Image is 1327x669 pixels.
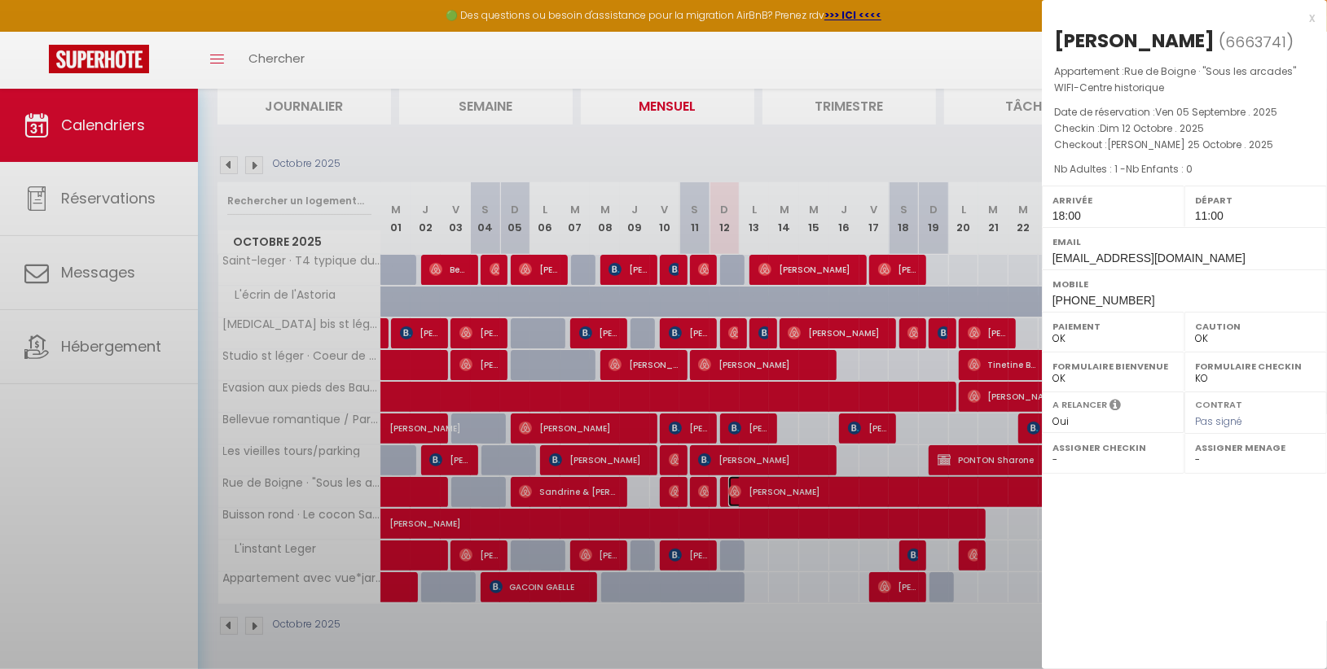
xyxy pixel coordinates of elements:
[1195,439,1316,456] label: Assigner Menage
[1052,251,1246,265] span: [EMAIL_ADDRESS][DOMAIN_NAME]
[1126,162,1193,176] span: Nb Enfants : 0
[1052,318,1174,334] label: Paiement
[1054,63,1315,96] p: Appartement :
[1054,104,1315,120] p: Date de réservation :
[1100,121,1204,135] span: Dim 12 Octobre . 2025
[1225,32,1286,52] span: 6663741
[1195,358,1316,374] label: Formulaire Checkin
[1054,137,1315,153] p: Checkout :
[1195,414,1242,428] span: Pas signé
[1042,8,1315,28] div: x
[1195,192,1316,208] label: Départ
[1195,318,1316,334] label: Caution
[1052,209,1081,222] span: 18:00
[1107,138,1273,151] span: [PERSON_NAME] 25 Octobre . 2025
[1054,28,1215,54] div: [PERSON_NAME]
[1195,398,1242,409] label: Contrat
[1054,162,1193,176] span: Nb Adultes : 1 -
[1052,192,1174,208] label: Arrivée
[1054,120,1315,137] p: Checkin :
[1052,234,1316,250] label: Email
[1109,398,1121,416] i: Sélectionner OUI si vous souhaiter envoyer les séquences de messages post-checkout
[1155,105,1277,119] span: Ven 05 Septembre . 2025
[1052,294,1155,307] span: [PHONE_NUMBER]
[1052,398,1107,412] label: A relancer
[1219,30,1294,53] span: ( )
[1195,209,1224,222] span: 11:00
[1052,276,1316,292] label: Mobile
[1052,439,1174,456] label: Assigner Checkin
[1052,358,1174,374] label: Formulaire Bienvenue
[1054,64,1296,94] span: Rue de Boigne · "Sous les arcades" WIFI-Centre historique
